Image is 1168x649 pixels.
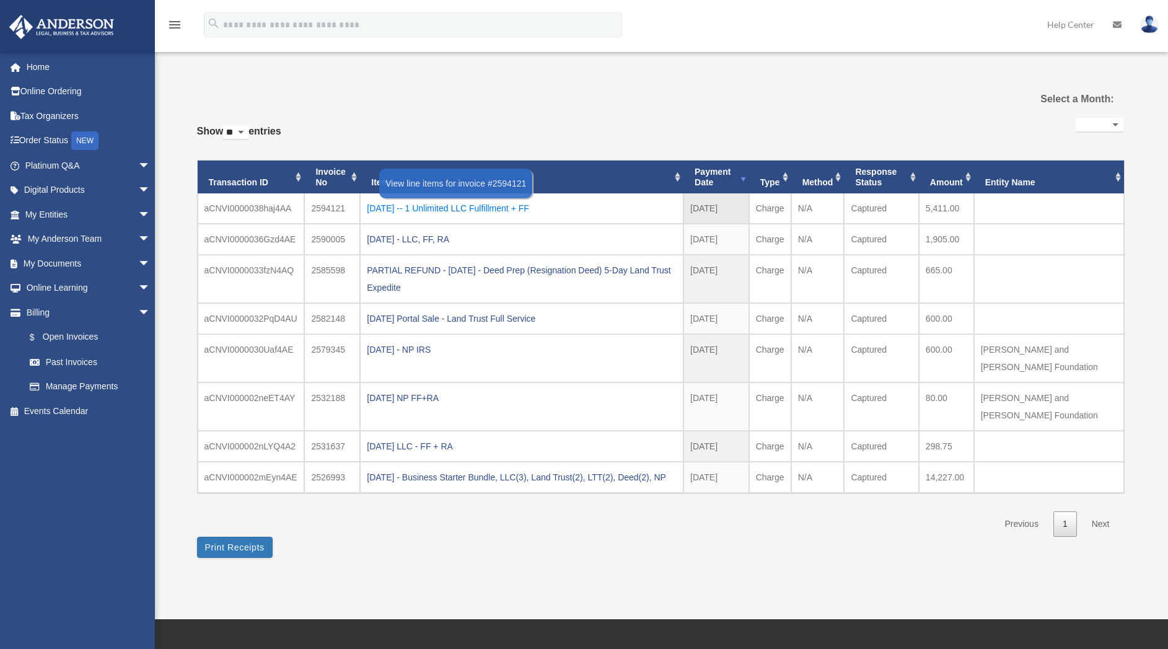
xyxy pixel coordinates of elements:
[367,310,677,327] div: [DATE] Portal Sale - Land Trust Full Service
[17,325,169,350] a: $Open Invoices
[791,193,845,224] td: N/A
[197,123,281,152] label: Show entries
[304,193,360,224] td: 2594121
[9,128,169,154] a: Order StatusNEW
[683,431,749,462] td: [DATE]
[919,255,974,303] td: 665.00
[919,303,974,334] td: 600.00
[138,251,163,276] span: arrow_drop_down
[9,251,169,276] a: My Documentsarrow_drop_down
[749,224,791,255] td: Charge
[791,334,845,382] td: N/A
[9,276,169,301] a: Online Learningarrow_drop_down
[198,431,305,462] td: aCNVI000002nLYQ4A2
[304,431,360,462] td: 2531637
[974,161,1124,194] th: Entity Name: activate to sort column ascending
[844,431,918,462] td: Captured
[138,276,163,301] span: arrow_drop_down
[9,79,169,104] a: Online Ordering
[749,431,791,462] td: Charge
[304,303,360,334] td: 2582148
[17,350,163,374] a: Past Invoices
[304,161,360,194] th: Invoice No: activate to sort column ascending
[791,161,845,194] th: Method: activate to sort column ascending
[791,255,845,303] td: N/A
[367,231,677,248] div: [DATE] - LLC, FF, RA
[844,193,918,224] td: Captured
[138,227,163,252] span: arrow_drop_down
[9,227,169,252] a: My Anderson Teamarrow_drop_down
[683,303,749,334] td: [DATE]
[683,224,749,255] td: [DATE]
[9,55,169,79] a: Home
[138,178,163,203] span: arrow_drop_down
[919,161,974,194] th: Amount: activate to sort column ascending
[9,300,169,325] a: Billingarrow_drop_down
[683,193,749,224] td: [DATE]
[919,431,974,462] td: 298.75
[919,193,974,224] td: 5,411.00
[791,431,845,462] td: N/A
[791,303,845,334] td: N/A
[974,334,1124,382] td: [PERSON_NAME] and [PERSON_NAME] Foundation
[367,469,677,486] div: [DATE] - Business Starter Bundle, LLC(3), Land Trust(2), LTT(2), Deed(2), NP
[9,178,169,203] a: Digital Productsarrow_drop_down
[749,382,791,431] td: Charge
[9,202,169,227] a: My Entitiesarrow_drop_down
[1082,511,1119,537] a: Next
[683,382,749,431] td: [DATE]
[167,17,182,32] i: menu
[304,224,360,255] td: 2590005
[919,334,974,382] td: 600.00
[207,17,221,30] i: search
[198,334,305,382] td: aCNVI0000030Uaf4AE
[844,224,918,255] td: Captured
[844,161,918,194] th: Response Status: activate to sort column ascending
[749,193,791,224] td: Charge
[198,255,305,303] td: aCNVI0000033fzN4AQ
[9,104,169,128] a: Tax Organizers
[304,334,360,382] td: 2579345
[749,255,791,303] td: Charge
[9,153,169,178] a: Platinum Q&Aarrow_drop_down
[167,22,182,32] a: menu
[304,462,360,493] td: 2526993
[360,161,683,194] th: Item: activate to sort column ascending
[304,255,360,303] td: 2585598
[198,303,305,334] td: aCNVI0000032PqD4AU
[223,126,248,140] select: Showentries
[974,382,1124,431] td: [PERSON_NAME] and [PERSON_NAME] Foundation
[919,382,974,431] td: 80.00
[198,161,305,194] th: Transaction ID: activate to sort column ascending
[6,15,118,39] img: Anderson Advisors Platinum Portal
[17,374,169,399] a: Manage Payments
[791,462,845,493] td: N/A
[749,334,791,382] td: Charge
[919,462,974,493] td: 14,227.00
[1053,511,1077,537] a: 1
[197,537,273,558] button: Print Receipts
[198,382,305,431] td: aCNVI000002neET4AY
[683,255,749,303] td: [DATE]
[198,224,305,255] td: aCNVI0000036Gzd4AE
[367,200,677,217] div: [DATE] -- 1 Unlimited LLC Fulfillment + FF
[978,91,1113,108] label: Select a Month:
[367,438,677,455] div: [DATE] LLC - FF + RA
[304,382,360,431] td: 2532188
[138,300,163,325] span: arrow_drop_down
[683,161,749,194] th: Payment Date: activate to sort column ascending
[1140,15,1159,33] img: User Pic
[367,389,677,407] div: [DATE] NP FF+RA
[683,462,749,493] td: [DATE]
[749,462,791,493] td: Charge
[683,334,749,382] td: [DATE]
[37,330,43,345] span: $
[138,153,163,179] span: arrow_drop_down
[995,511,1047,537] a: Previous
[749,303,791,334] td: Charge
[749,161,791,194] th: Type: activate to sort column ascending
[919,224,974,255] td: 1,905.00
[198,193,305,224] td: aCNVI0000038haj4AA
[844,255,918,303] td: Captured
[9,399,169,423] a: Events Calendar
